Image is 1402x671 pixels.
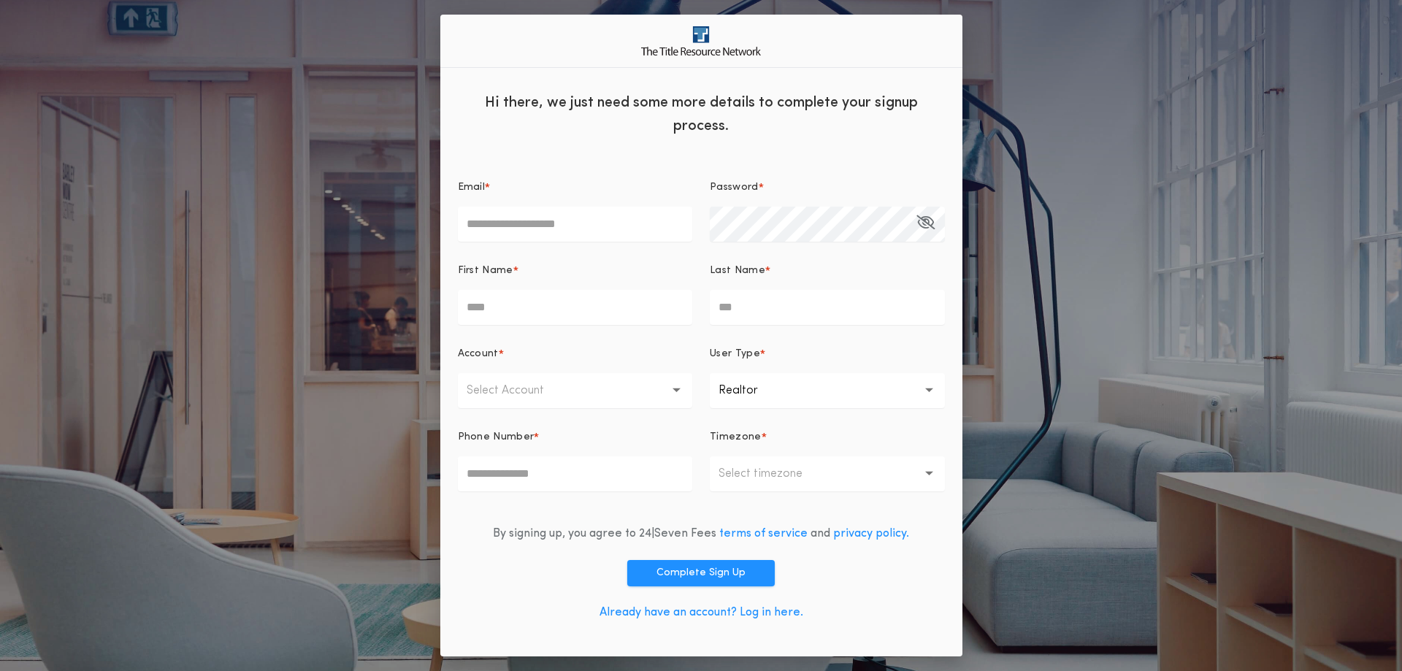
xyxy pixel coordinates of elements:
img: logo [641,26,761,55]
a: Already have an account? Log in here. [600,607,803,618]
input: Password* [710,207,945,242]
p: First Name [458,264,513,278]
input: Last Name* [710,290,945,325]
input: Email* [458,207,693,242]
p: User Type [710,347,760,361]
p: Phone Number [458,430,535,445]
button: Complete Sign Up [627,560,775,586]
input: Phone Number* [458,456,693,491]
a: privacy policy. [833,528,909,540]
p: Email [458,180,486,195]
a: terms of service [719,528,808,540]
p: Select Account [467,382,567,399]
button: Realtor [710,373,945,408]
button: Select timezone [710,456,945,491]
p: Timezone [710,430,762,445]
p: Password [710,180,759,195]
div: Hi there, we just need some more details to complete your signup process. [440,80,962,145]
input: First Name* [458,290,693,325]
p: Account [458,347,499,361]
p: Realtor [719,382,781,399]
p: Last Name [710,264,765,278]
button: Password* [916,207,935,242]
p: Select timezone [719,465,826,483]
div: By signing up, you agree to 24|Seven Fees and [493,525,909,542]
button: Select Account [458,373,693,408]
